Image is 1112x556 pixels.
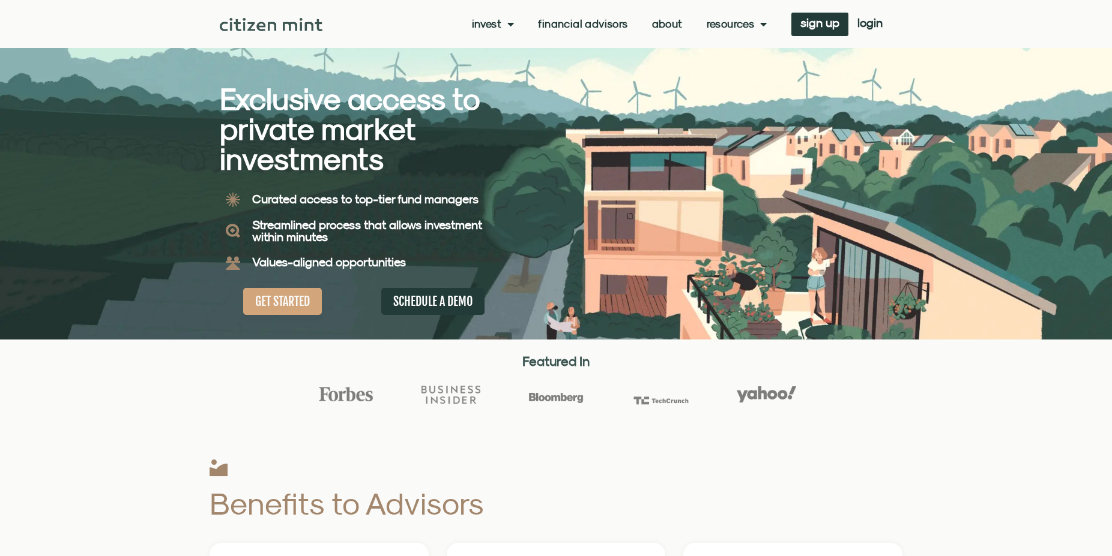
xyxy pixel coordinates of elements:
img: Forbes Logo [316,386,375,402]
a: SCHEDULE A DEMO [381,288,485,315]
span: sign up [800,19,839,27]
a: Financial Advisors [538,18,627,30]
span: SCHEDULE A DEMO [393,294,473,309]
h2: Exclusive access to private market investments [220,84,514,174]
b: Streamlined process that allows investment within minutes [252,218,482,244]
img: Citizen Mint [220,18,322,31]
a: About [652,18,683,30]
a: Invest [472,18,515,30]
b: Curated access to top-tier fund managers [252,192,479,206]
a: sign up [791,13,848,36]
a: GET STARTED [243,288,322,315]
nav: Menu [472,18,767,30]
span: GET STARTED [255,294,310,309]
a: Resources [707,18,767,30]
b: Values-aligned opportunities [252,255,406,269]
a: login [848,13,892,36]
strong: Featured In [522,353,590,369]
span: login [857,19,883,27]
h2: Benefits to Advisors [210,488,663,519]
